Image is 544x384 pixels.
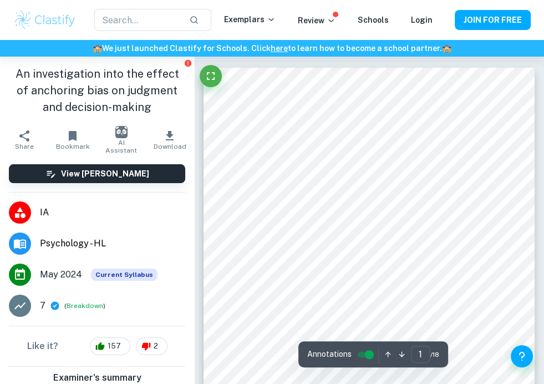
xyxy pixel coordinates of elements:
[91,269,157,281] span: Current Syllabus
[27,340,58,353] h6: Like it?
[442,44,451,53] span: 🏫
[61,168,149,180] h6: View [PERSON_NAME]
[56,143,90,150] span: Bookmark
[91,269,157,281] div: This exemplar is based on the current syllabus. Feel free to refer to it for inspiration/ideas wh...
[13,9,77,31] img: Clastify logo
[67,301,103,311] button: Breakdown
[358,16,389,24] a: Schools
[224,13,276,26] p: Exemplars
[455,10,531,30] button: JOIN FOR FREE
[94,9,180,31] input: Search...
[154,143,186,150] span: Download
[2,42,542,54] h6: We just launched Clastify for Schools. Click to learn how to become a school partner.
[101,341,127,352] span: 157
[93,44,102,53] span: 🏫
[511,345,533,367] button: Help and Feedback
[136,337,167,355] div: 2
[40,237,185,250] span: Psychology - HL
[200,65,222,87] button: Fullscreen
[49,124,98,155] button: Bookmark
[115,126,128,138] img: AI Assistant
[271,44,288,53] a: here
[40,206,185,219] span: IA
[184,59,192,67] button: Report issue
[9,164,185,183] button: View [PERSON_NAME]
[298,14,335,27] p: Review
[40,268,82,281] span: May 2024
[15,143,34,150] span: Share
[148,341,164,352] span: 2
[90,337,130,355] div: 157
[40,299,45,312] p: 7
[9,65,185,115] h1: An investigation into the effect of anchoring bias on judgment and decision-making
[64,301,105,311] span: ( )
[307,348,352,360] span: Annotations
[104,139,139,154] span: AI Assistant
[146,124,195,155] button: Download
[430,350,439,360] span: / 18
[97,124,146,155] button: AI Assistant
[411,16,433,24] a: Login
